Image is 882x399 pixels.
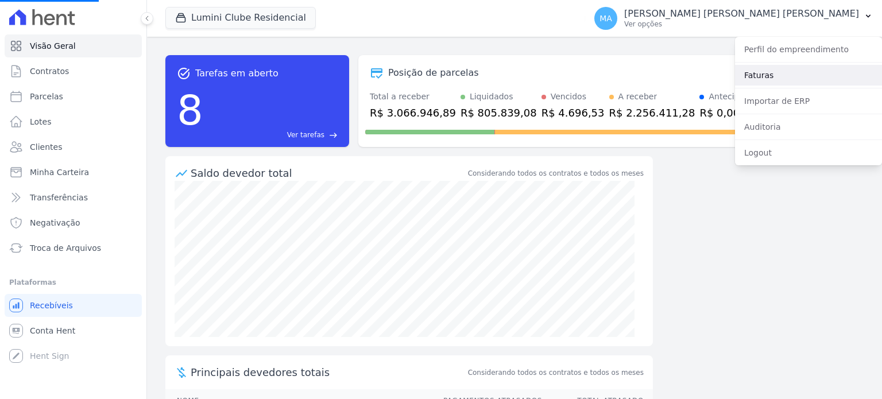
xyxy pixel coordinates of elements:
[5,135,142,158] a: Clientes
[461,105,537,121] div: R$ 805.839,08
[30,300,73,311] span: Recebíveis
[5,294,142,317] a: Recebíveis
[165,7,316,29] button: Lumini Clube Residencial
[30,192,88,203] span: Transferências
[624,20,859,29] p: Ver opções
[735,142,882,163] a: Logout
[30,242,101,254] span: Troca de Arquivos
[551,91,586,103] div: Vencidos
[599,14,612,22] span: MA
[609,105,695,121] div: R$ 2.256.411,28
[5,237,142,259] a: Troca de Arquivos
[5,211,142,234] a: Negativação
[9,276,137,289] div: Plataformas
[5,319,142,342] a: Conta Hent
[5,161,142,184] a: Minha Carteira
[30,116,52,127] span: Lotes
[30,217,80,228] span: Negativação
[735,91,882,111] a: Importar de ERP
[30,91,63,102] span: Parcelas
[208,130,338,140] a: Ver tarefas east
[468,168,644,179] div: Considerando todos os contratos e todos os meses
[5,110,142,133] a: Lotes
[5,34,142,57] a: Visão Geral
[191,165,466,181] div: Saldo devedor total
[541,105,605,121] div: R$ 4.696,53
[370,105,456,121] div: R$ 3.066.946,89
[699,105,754,121] div: R$ 0,00
[195,67,278,80] span: Tarefas em aberto
[177,67,191,80] span: task_alt
[5,85,142,108] a: Parcelas
[618,91,657,103] div: A receber
[30,325,75,336] span: Conta Hent
[30,65,69,77] span: Contratos
[585,2,882,34] button: MA [PERSON_NAME] [PERSON_NAME] [PERSON_NAME] Ver opções
[709,91,754,103] div: Antecipado
[735,117,882,137] a: Auditoria
[735,65,882,86] a: Faturas
[30,40,76,52] span: Visão Geral
[468,367,644,378] span: Considerando todos os contratos e todos os meses
[5,60,142,83] a: Contratos
[287,130,324,140] span: Ver tarefas
[370,91,456,103] div: Total a receber
[30,141,62,153] span: Clientes
[177,80,203,140] div: 8
[624,8,859,20] p: [PERSON_NAME] [PERSON_NAME] [PERSON_NAME]
[191,365,466,380] span: Principais devedores totais
[470,91,513,103] div: Liquidados
[30,166,89,178] span: Minha Carteira
[735,39,882,60] a: Perfil do empreendimento
[329,131,338,140] span: east
[388,66,479,80] div: Posição de parcelas
[5,186,142,209] a: Transferências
